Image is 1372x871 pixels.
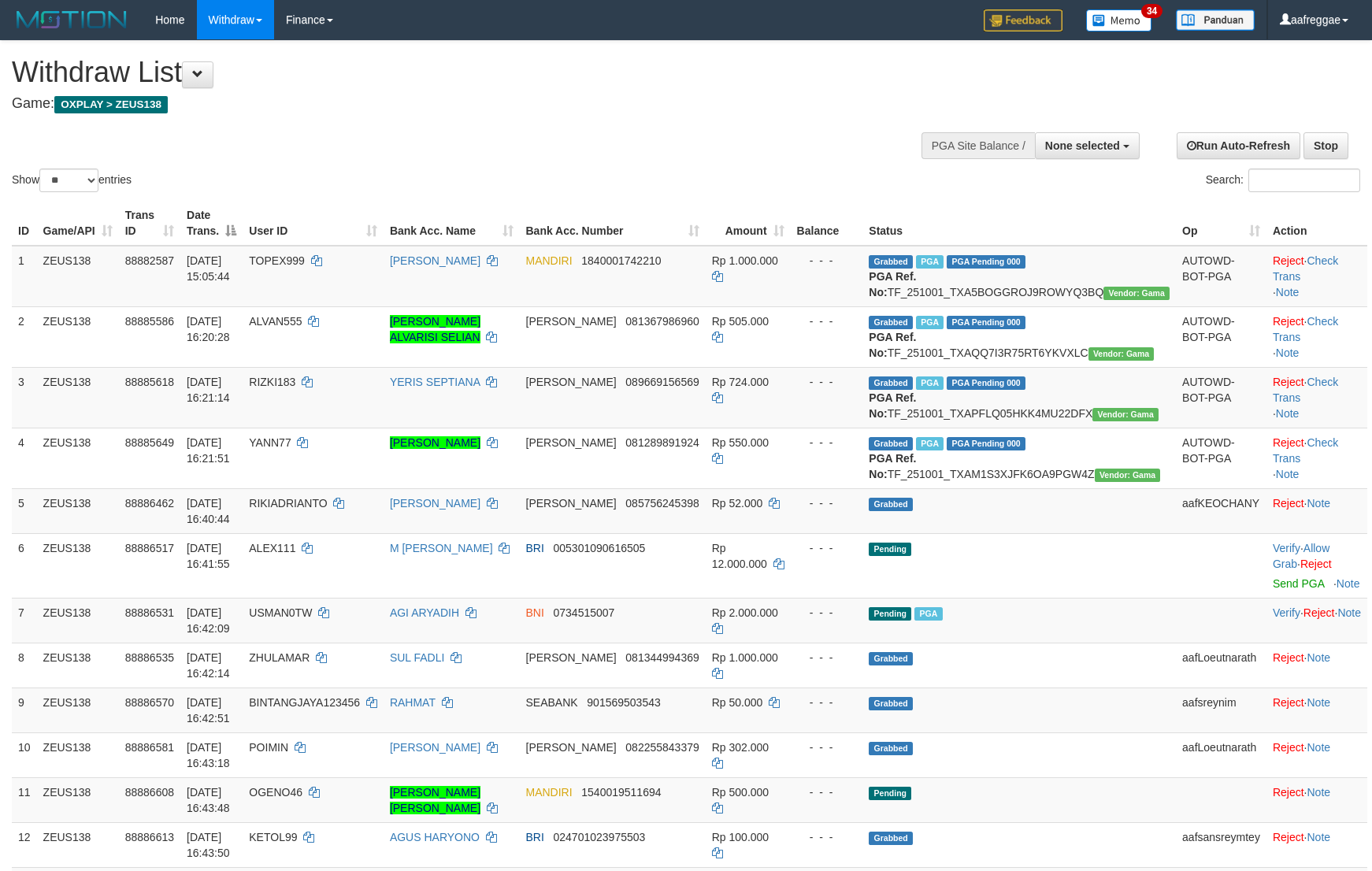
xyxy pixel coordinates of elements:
[797,435,857,450] div: - - -
[12,688,37,732] td: 9
[706,201,791,246] th: Amount: activate to sort column ascending
[712,497,763,510] span: Rp 52.000
[1103,287,1170,300] span: Vendor URL: https://trx31.1velocity.biz
[1303,132,1348,159] a: Stop
[869,270,916,298] b: PGA Ref. No:
[1273,315,1304,328] a: Reject
[712,651,778,664] span: Rp 1.000.000
[625,651,699,664] span: Copy 081344994369 to clipboard
[1266,367,1367,428] td: · ·
[712,741,769,754] span: Rp 302.000
[1266,732,1367,777] td: ·
[187,542,230,570] span: [DATE] 16:41:55
[187,376,230,404] span: [DATE] 16:21:14
[125,315,174,328] span: 88885586
[712,315,769,328] span: Rp 505.000
[1206,169,1360,192] label: Search:
[390,651,445,664] a: SUL FADLI
[862,367,1176,428] td: TF_251001_TXAPFLQ05HKK4MU22DFX
[1176,732,1266,777] td: aafLoeutnarath
[1307,831,1330,843] a: Note
[1045,139,1120,152] span: None selected
[125,497,174,510] span: 88886462
[1337,577,1360,590] a: Note
[1176,9,1255,31] img: panduan.png
[1266,822,1367,867] td: ·
[249,376,295,388] span: RIZKI183
[712,786,769,799] span: Rp 500.000
[1273,786,1304,799] a: Reject
[37,488,119,533] td: ZEUS138
[37,777,119,822] td: ZEUS138
[37,367,119,428] td: ZEUS138
[712,542,767,570] span: Rp 12.000.000
[1273,831,1304,843] a: Reject
[125,606,174,619] span: 88886531
[862,428,1176,488] td: TF_251001_TXAM1S3XJFK6OA9PGW4Z
[526,696,578,709] span: SEABANK
[625,436,699,449] span: Copy 081289891924 to clipboard
[37,688,119,732] td: ZEUS138
[869,697,913,710] span: Grabbed
[797,829,857,845] div: - - -
[869,376,913,390] span: Grabbed
[797,253,857,269] div: - - -
[37,306,119,367] td: ZEUS138
[1176,367,1266,428] td: AUTOWD-BOT-PGA
[187,606,230,635] span: [DATE] 16:42:09
[1273,254,1304,267] a: Reject
[869,255,913,269] span: Grabbed
[187,315,230,343] span: [DATE] 16:20:28
[125,831,174,843] span: 88886613
[1266,598,1367,643] td: · ·
[526,376,617,388] span: [PERSON_NAME]
[37,643,119,688] td: ZEUS138
[520,201,706,246] th: Bank Acc. Number: activate to sort column ascending
[1266,777,1367,822] td: ·
[249,651,310,664] span: ZHULAMAR
[12,598,37,643] td: 7
[1176,822,1266,867] td: aafsansreymtey
[187,651,230,680] span: [DATE] 16:42:14
[1266,488,1367,533] td: ·
[249,741,288,754] span: POIMIN
[1276,347,1300,359] a: Note
[554,542,646,554] span: Copy 005301090616505 to clipboard
[1307,786,1330,799] a: Note
[1273,315,1338,343] a: Check Trans
[1176,688,1266,732] td: aafsreynim
[243,201,384,246] th: User ID: activate to sort column ascending
[1307,497,1330,510] a: Note
[862,306,1176,367] td: TF_251001_TXAQQ7I3R75RT6YKVXLC
[869,832,913,845] span: Grabbed
[1273,542,1300,554] a: Verify
[12,643,37,688] td: 8
[526,542,544,554] span: BRI
[1276,286,1300,298] a: Note
[249,436,291,449] span: YANN77
[1273,497,1304,510] a: Reject
[1266,246,1367,307] td: · ·
[125,786,174,799] span: 88886608
[12,169,132,192] label: Show entries
[869,742,913,755] span: Grabbed
[390,315,480,343] a: [PERSON_NAME] ALVARISI SELIAN
[125,542,174,554] span: 88886517
[712,254,778,267] span: Rp 1.000.000
[1307,651,1330,664] a: Note
[1273,542,1329,570] a: Allow Grab
[37,246,119,307] td: ZEUS138
[625,315,699,328] span: Copy 081367986960 to clipboard
[921,132,1035,159] div: PGA Site Balance /
[554,606,615,619] span: Copy 0734515007 to clipboard
[862,246,1176,307] td: TF_251001_TXA5BOGGROJ9ROWYQ3BQ
[554,831,646,843] span: Copy 024701023975503 to clipboard
[12,488,37,533] td: 5
[37,201,119,246] th: Game/API: activate to sort column ascending
[581,254,661,267] span: Copy 1840001742210 to clipboard
[1266,688,1367,732] td: ·
[390,497,480,510] a: [PERSON_NAME]
[625,497,699,510] span: Copy 085756245398 to clipboard
[712,696,763,709] span: Rp 50.000
[12,201,37,246] th: ID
